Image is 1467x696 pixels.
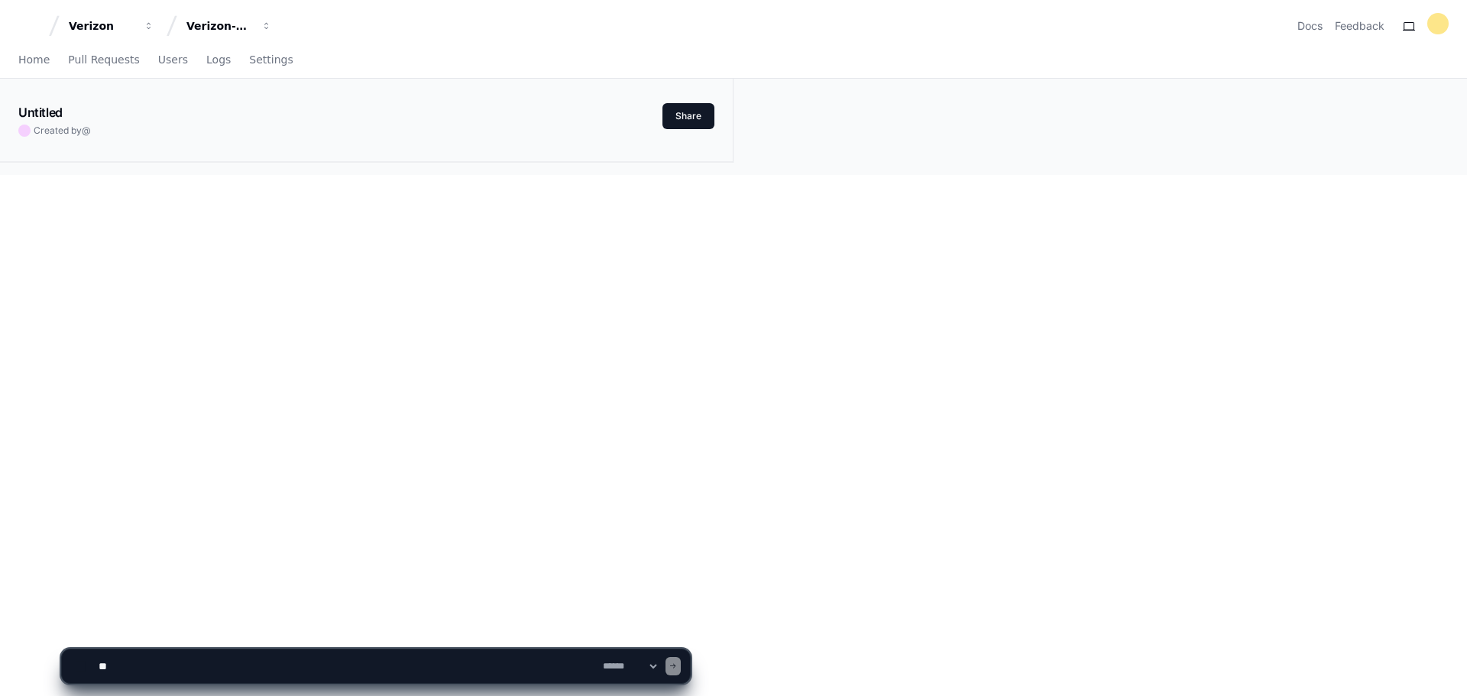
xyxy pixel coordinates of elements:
button: Share [662,103,714,129]
a: Pull Requests [68,43,139,78]
div: Verizon-Clarify-Order-Management [186,18,252,34]
span: Settings [249,55,293,64]
button: Verizon-Clarify-Order-Management [180,12,278,40]
button: Feedback [1335,18,1384,34]
button: Verizon [63,12,160,40]
span: Users [158,55,188,64]
a: Logs [206,43,231,78]
span: @ [82,125,91,136]
span: Created by [34,125,91,137]
a: Home [18,43,50,78]
a: Settings [249,43,293,78]
span: Home [18,55,50,64]
span: Pull Requests [68,55,139,64]
a: Docs [1297,18,1323,34]
a: Users [158,43,188,78]
h1: Untitled [18,103,63,121]
div: Verizon [69,18,134,34]
span: Logs [206,55,231,64]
